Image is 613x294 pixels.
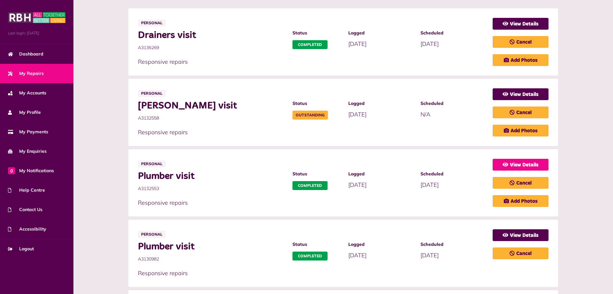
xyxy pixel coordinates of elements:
[8,109,41,116] span: My Profile
[292,30,342,36] span: Status
[8,51,43,57] span: Dashboard
[348,40,367,48] span: [DATE]
[493,88,549,100] a: View Details
[348,111,367,118] span: [DATE]
[138,269,487,277] p: Responsive repairs
[138,256,286,262] span: A3130982
[493,247,549,259] a: Cancel
[292,241,342,248] span: Status
[420,30,486,36] span: Scheduled
[292,252,328,261] span: Completed
[420,100,486,107] span: Scheduled
[348,241,414,248] span: Logged
[420,241,486,248] span: Scheduled
[292,111,328,120] span: Outstanding
[493,159,549,171] a: View Details
[420,171,486,177] span: Scheduled
[493,107,549,118] a: Cancel
[138,30,286,41] span: Drainers visit
[348,100,414,107] span: Logged
[138,231,166,238] span: Personal
[8,129,48,135] span: My Payments
[292,181,328,190] span: Completed
[493,36,549,48] a: Cancel
[138,90,166,97] span: Personal
[420,181,439,188] span: [DATE]
[138,44,286,51] span: A3136269
[138,160,166,167] span: Personal
[138,198,487,207] p: Responsive repairs
[138,241,286,253] span: Plumber visit
[420,40,439,48] span: [DATE]
[138,128,487,136] p: Responsive repairs
[348,30,414,36] span: Logged
[348,252,367,259] span: [DATE]
[292,40,328,49] span: Completed
[8,70,44,77] span: My Repairs
[420,252,439,259] span: [DATE]
[493,195,549,207] a: Add Photos
[8,206,42,213] span: Contact Us
[8,167,15,174] span: 0
[493,54,549,66] a: Add Photos
[8,226,46,232] span: Accessibility
[8,30,65,36] span: Last login: [DATE]
[138,19,166,26] span: Personal
[138,185,286,192] span: A3132553
[348,171,414,177] span: Logged
[292,171,342,177] span: Status
[8,167,54,174] span: My Notifications
[138,100,286,112] span: [PERSON_NAME] visit
[8,90,46,96] span: My Accounts
[420,111,430,118] span: N/A
[292,100,342,107] span: Status
[493,229,549,241] a: View Details
[138,171,286,182] span: Plumber visit
[493,177,549,189] a: Cancel
[8,187,45,194] span: Help Centre
[138,115,286,121] span: A3132558
[8,148,47,155] span: My Enquiries
[493,125,549,136] a: Add Photos
[8,246,34,252] span: Logout
[493,18,549,30] a: View Details
[348,181,367,188] span: [DATE]
[138,57,487,66] p: Responsive repairs
[8,11,65,24] img: MyRBH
